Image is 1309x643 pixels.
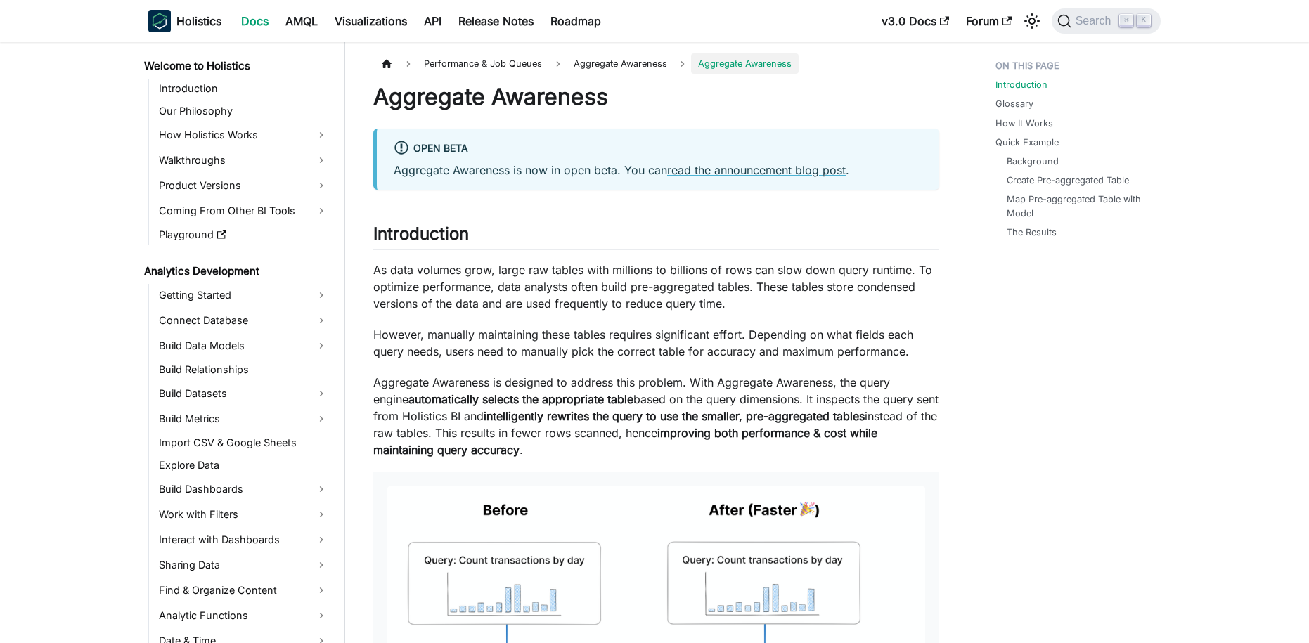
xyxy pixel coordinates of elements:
a: HolisticsHolistics [148,10,221,32]
img: Holistics [148,10,171,32]
strong: automatically selects the appropriate table [408,392,633,406]
a: Welcome to Holistics [140,56,333,76]
a: The Results [1007,226,1057,239]
span: Aggregate Awareness [567,53,674,74]
span: Performance & Job Queues [417,53,549,74]
a: Sharing Data [155,554,333,576]
a: Walkthroughs [155,149,333,171]
kbd: ⌘ [1119,14,1133,27]
a: Product Versions [155,174,333,197]
a: Introduction [995,78,1047,91]
a: How Holistics Works [155,124,333,146]
a: Playground [155,225,333,245]
a: Visualizations [326,10,415,32]
a: Build Datasets [155,382,333,405]
a: Import CSV & Google Sheets [155,433,333,453]
a: Roadmap [542,10,610,32]
a: Home page [373,53,400,74]
a: read the announcement blog post [667,163,846,177]
a: Background [1007,155,1059,168]
a: Docs [233,10,277,32]
a: Connect Database [155,309,333,332]
a: Interact with Dashboards [155,528,333,551]
span: Search [1071,15,1120,27]
a: Introduction [155,79,333,98]
a: Work with Filters [155,503,333,526]
h1: Aggregate Awareness [373,83,939,111]
a: v3.0 Docs [873,10,957,32]
a: Forum [957,10,1020,32]
p: However, manually maintaining these tables requires significant effort. Depending on what fields ... [373,326,939,360]
p: Aggregate Awareness is now in open beta. You can . [394,162,922,178]
kbd: K [1137,14,1151,27]
a: Explore Data [155,455,333,475]
strong: intelligently rewrites the query to use the smaller, pre-aggregated tables [484,409,865,423]
nav: Breadcrumbs [373,53,939,74]
a: Build Metrics [155,408,333,430]
a: Analytic Functions [155,604,333,627]
nav: Docs sidebar [134,42,345,643]
p: Aggregate Awareness is designed to address this problem. With Aggregate Awareness, the query engi... [373,374,939,458]
a: Getting Started [155,284,333,306]
a: Coming From Other BI Tools [155,200,333,222]
a: Quick Example [995,136,1059,149]
b: Holistics [176,13,221,30]
p: As data volumes grow, large raw tables with millions to billions of rows can slow down query runt... [373,261,939,312]
a: Release Notes [450,10,542,32]
a: Build Relationships [155,360,333,379]
a: Our Philosophy [155,101,333,121]
a: Create Pre-aggregated Table [1007,174,1129,187]
button: Search (Command+K) [1052,8,1161,34]
a: Map Pre-aggregated Table with Model [1007,193,1147,219]
div: Open Beta [394,140,922,158]
h2: Introduction [373,223,939,250]
a: Find & Organize Content [155,579,333,602]
a: Analytics Development [140,261,333,281]
a: Build Dashboards [155,478,333,500]
a: AMQL [277,10,326,32]
button: Switch between dark and light mode (currently light mode) [1021,10,1043,32]
span: Aggregate Awareness [691,53,799,74]
a: API [415,10,450,32]
a: How It Works [995,117,1053,130]
a: Build Data Models [155,335,333,357]
a: Glossary [995,97,1033,110]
